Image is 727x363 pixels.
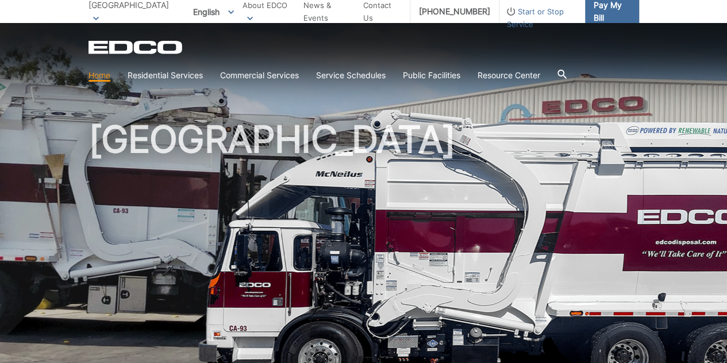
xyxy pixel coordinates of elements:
[220,69,299,82] a: Commercial Services
[89,69,110,82] a: Home
[403,69,460,82] a: Public Facilities
[128,69,203,82] a: Residential Services
[316,69,386,82] a: Service Schedules
[184,2,243,21] span: English
[478,69,540,82] a: Resource Center
[89,40,184,54] a: EDCD logo. Return to the homepage.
